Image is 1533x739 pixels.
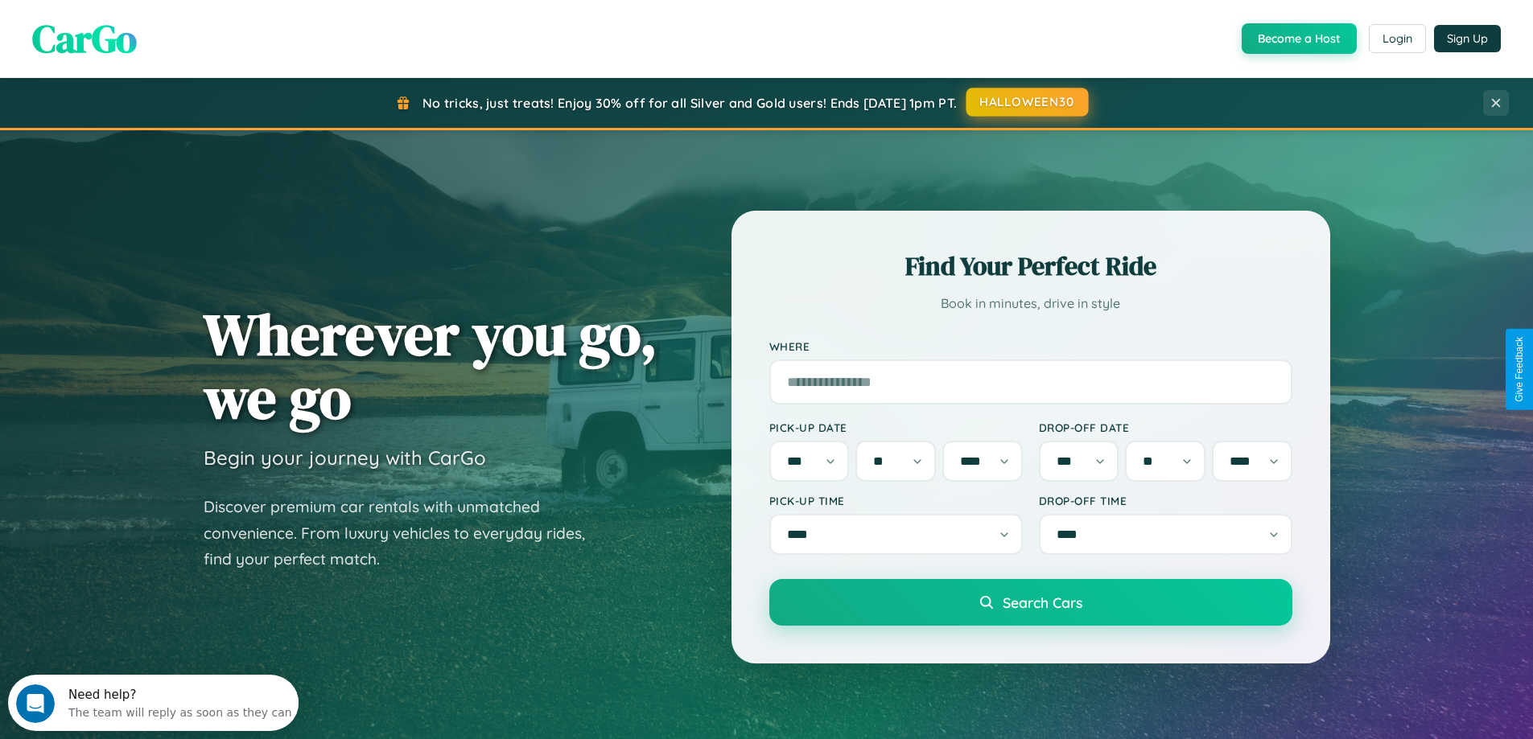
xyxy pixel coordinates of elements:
[204,445,486,470] h3: Begin your journey with CarGo
[32,12,137,65] span: CarGo
[1434,25,1501,52] button: Sign Up
[1039,494,1292,507] label: Drop-off Time
[1242,23,1357,54] button: Become a Host
[1369,24,1426,53] button: Login
[966,88,1089,117] button: HALLOWEEN30
[1514,337,1525,402] div: Give Feedback
[422,95,957,111] span: No tricks, just treats! Enjoy 30% off for all Silver and Gold users! Ends [DATE] 1pm PT.
[60,14,284,27] div: Need help?
[8,675,299,731] iframe: Intercom live chat discovery launcher
[1003,593,1082,611] span: Search Cars
[60,27,284,43] div: The team will reply as soon as they can
[204,302,657,429] h1: Wherever you go, we go
[769,248,1292,284] h2: Find Your Perfect Ride
[769,292,1292,315] p: Book in minutes, drive in style
[769,494,1023,507] label: Pick-up Time
[16,684,55,723] iframe: Intercom live chat
[769,421,1023,434] label: Pick-up Date
[769,339,1292,353] label: Where
[204,494,606,573] p: Discover premium car rentals with unmatched convenience. From luxury vehicles to everyday rides, ...
[1039,421,1292,434] label: Drop-off Date
[6,6,299,51] div: Open Intercom Messenger
[769,579,1292,626] button: Search Cars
